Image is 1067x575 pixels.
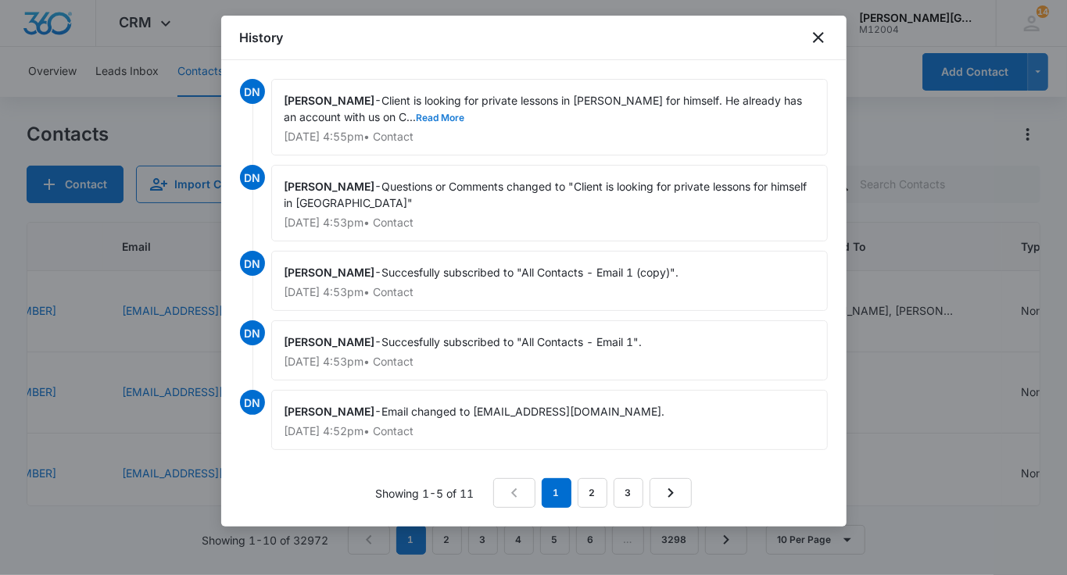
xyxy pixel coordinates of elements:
div: - [271,320,828,380]
a: Next Page [650,478,692,508]
button: Read More [417,113,465,123]
span: Questions or Comments changed to "Client is looking for private lessons for himself in [GEOGRAPHI... [285,180,811,209]
button: close [809,28,828,47]
a: Page 2 [578,478,607,508]
h1: History [240,28,284,47]
span: [PERSON_NAME] [285,405,375,418]
span: [PERSON_NAME] [285,180,375,193]
span: DN [240,79,265,104]
nav: Pagination [493,478,692,508]
span: [PERSON_NAME] [285,94,375,107]
span: DN [240,165,265,190]
p: [DATE] 4:52pm • Contact [285,426,815,437]
span: Email changed to [EMAIL_ADDRESS][DOMAIN_NAME]. [382,405,665,418]
span: DN [240,320,265,345]
div: - [271,165,828,241]
span: DN [240,390,265,415]
div: - [271,251,828,311]
p: [DATE] 4:53pm • Contact [285,356,815,367]
span: Succesfully subscribed to "All Contacts - Email 1". [382,335,643,348]
span: [PERSON_NAME] [285,335,375,348]
a: Page 3 [614,478,643,508]
p: [DATE] 4:55pm • Contact [285,131,815,142]
span: DN [240,251,265,276]
div: - [271,79,828,155]
p: Showing 1-5 of 11 [376,485,474,502]
span: Client is looking for private lessons in [PERSON_NAME] for himself. He already has an account wit... [285,94,806,123]
div: - [271,390,828,450]
em: 1 [542,478,571,508]
span: Succesfully subscribed to "All Contacts - Email 1 (copy)". [382,266,679,279]
p: [DATE] 4:53pm • Contact [285,217,815,228]
span: [PERSON_NAME] [285,266,375,279]
p: [DATE] 4:53pm • Contact [285,287,815,298]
